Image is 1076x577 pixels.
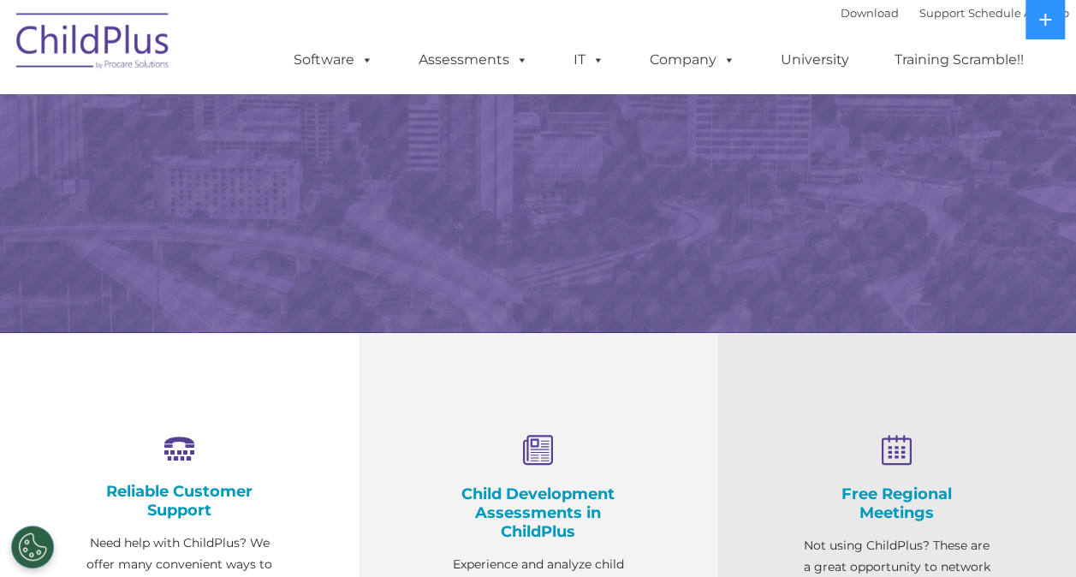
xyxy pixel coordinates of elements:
[11,526,54,568] button: Cookies Settings
[764,43,866,77] a: University
[877,43,1041,77] a: Training Scramble!!
[968,6,1069,20] a: Schedule A Demo
[86,482,273,520] h4: Reliable Customer Support
[276,43,390,77] a: Software
[444,485,632,541] h4: Child Development Assessments in ChildPlus
[919,6,965,20] a: Support
[8,1,179,86] img: ChildPlus by Procare Solutions
[841,6,1069,20] font: |
[803,485,990,522] h4: Free Regional Meetings
[401,43,545,77] a: Assessments
[633,43,752,77] a: Company
[556,43,621,77] a: IT
[841,6,899,20] a: Download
